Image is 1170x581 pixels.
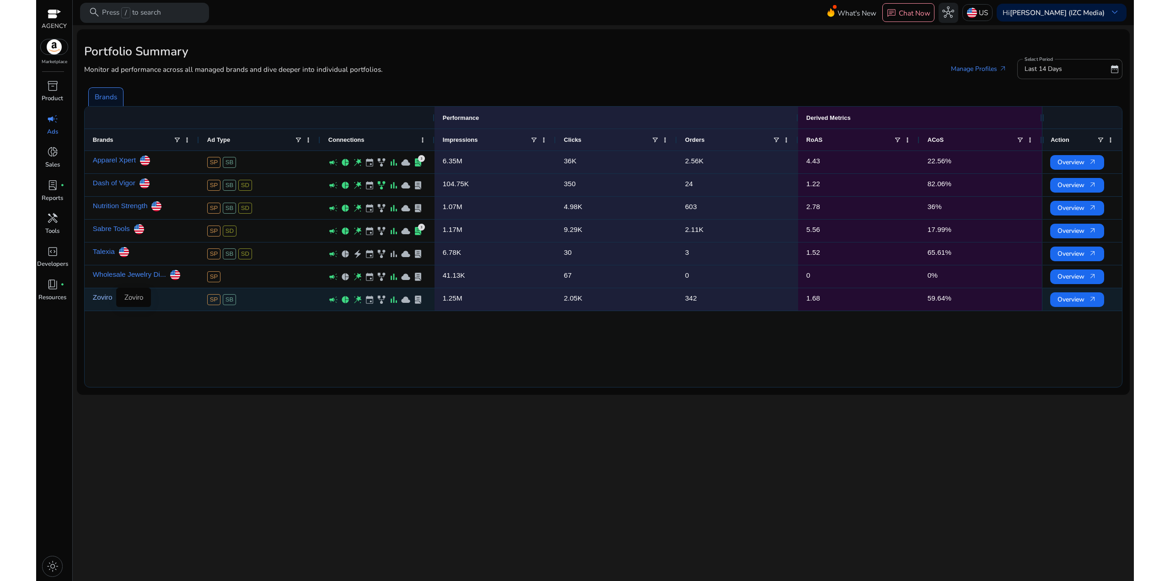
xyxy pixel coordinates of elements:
[1110,64,1120,74] span: date_range
[170,270,180,280] img: us.svg
[806,266,810,285] p: 0
[93,220,130,238] a: Sabre Tools
[119,247,129,257] img: us.svg
[928,243,951,262] p: 65.61%
[121,7,130,18] span: /
[806,197,820,216] p: 2.78
[443,266,465,285] p: 41.13K
[685,197,697,216] p: 603
[928,289,951,307] p: 59.64%
[353,226,363,236] span: wand_stars
[1089,204,1097,212] span: arrow_outward
[47,246,59,258] span: code_blocks
[223,180,236,191] span: SB
[376,203,386,213] span: family_history
[1057,290,1097,309] span: Overview
[389,157,399,167] span: bar_chart
[365,157,375,167] span: event
[36,144,69,177] a: donut_smallSales
[939,3,959,23] button: hub
[401,295,411,305] span: cloud
[389,226,399,236] span: bar_chart
[564,197,582,216] p: 4.98K
[389,180,399,190] span: bar_chart
[685,136,705,143] span: Orders
[1050,269,1104,284] button: Overviewarrow_outward
[1003,9,1105,16] p: Hi
[60,283,64,287] span: fiber_manual_record
[1057,153,1097,172] span: Overview
[886,8,896,18] span: chat
[564,136,581,143] span: Clicks
[36,210,69,243] a: handymanTools
[223,157,236,168] span: SB
[882,3,934,22] button: chatChat Now
[1089,227,1097,235] span: arrow_outward
[353,157,363,167] span: wand_stars
[401,226,411,236] span: cloud
[1050,292,1104,307] button: Overviewarrow_outward
[328,272,338,282] span: campaign
[93,266,166,284] a: Wholesale Jewelry Di...
[389,203,399,213] span: bar_chart
[84,44,1122,59] h2: Portfolio Summary
[328,295,338,305] span: campaign
[806,289,820,307] p: 1.68
[413,180,423,190] span: lab_profile
[376,226,386,236] span: family_history
[564,220,582,239] p: 9.29K
[353,180,363,190] span: wand_stars
[1089,250,1097,258] span: arrow_outward
[365,249,375,259] span: event
[238,248,252,259] span: SD
[207,136,230,143] span: Ad Type
[401,180,411,190] span: cloud
[207,248,221,259] span: SP
[207,203,221,214] span: SP
[928,151,951,170] p: 22.56%
[365,272,375,282] span: event
[84,64,383,75] p: Monitor ad performance across all managed brands and dive deeper into individual portfolios.
[806,114,851,121] span: Derived Metrics
[376,249,386,259] span: family_history
[806,220,820,239] p: 5.56
[564,289,582,307] p: 2.05K
[389,272,399,282] span: bar_chart
[42,94,63,103] p: Product
[685,220,703,239] p: 2.11K
[238,180,252,191] span: SD
[685,151,703,170] p: 2.56K
[806,136,822,143] span: RoAS
[1089,181,1097,189] span: arrow_outward
[42,194,63,203] p: Reports
[42,22,67,31] p: AGENCY
[1109,6,1121,18] span: keyboard_arrow_down
[413,272,423,282] span: lab_profile
[413,295,423,305] span: lab_profile
[36,78,69,111] a: inventory_2Product
[41,39,68,54] img: amazon.svg
[207,226,221,237] span: SP
[102,7,161,18] p: Press to search
[140,156,150,166] img: us.svg
[413,157,423,167] span: lab_profile
[376,157,386,167] span: family_history
[443,197,462,216] p: 1.07M
[207,271,221,282] span: SP
[365,295,375,305] span: event
[443,243,461,262] p: 6.78K
[418,155,425,162] div: 3
[116,288,151,307] div: Zoviro
[685,243,689,262] p: 3
[47,113,59,125] span: campaign
[93,289,113,307] a: Zoviro
[376,272,386,282] span: family_history
[928,197,942,216] p: 36%
[223,248,236,259] span: SB
[443,174,469,193] p: 104.75K
[45,161,60,170] p: Sales
[38,293,66,302] p: Resources
[401,249,411,259] span: cloud
[443,289,462,307] p: 1.25M
[564,243,572,262] p: 30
